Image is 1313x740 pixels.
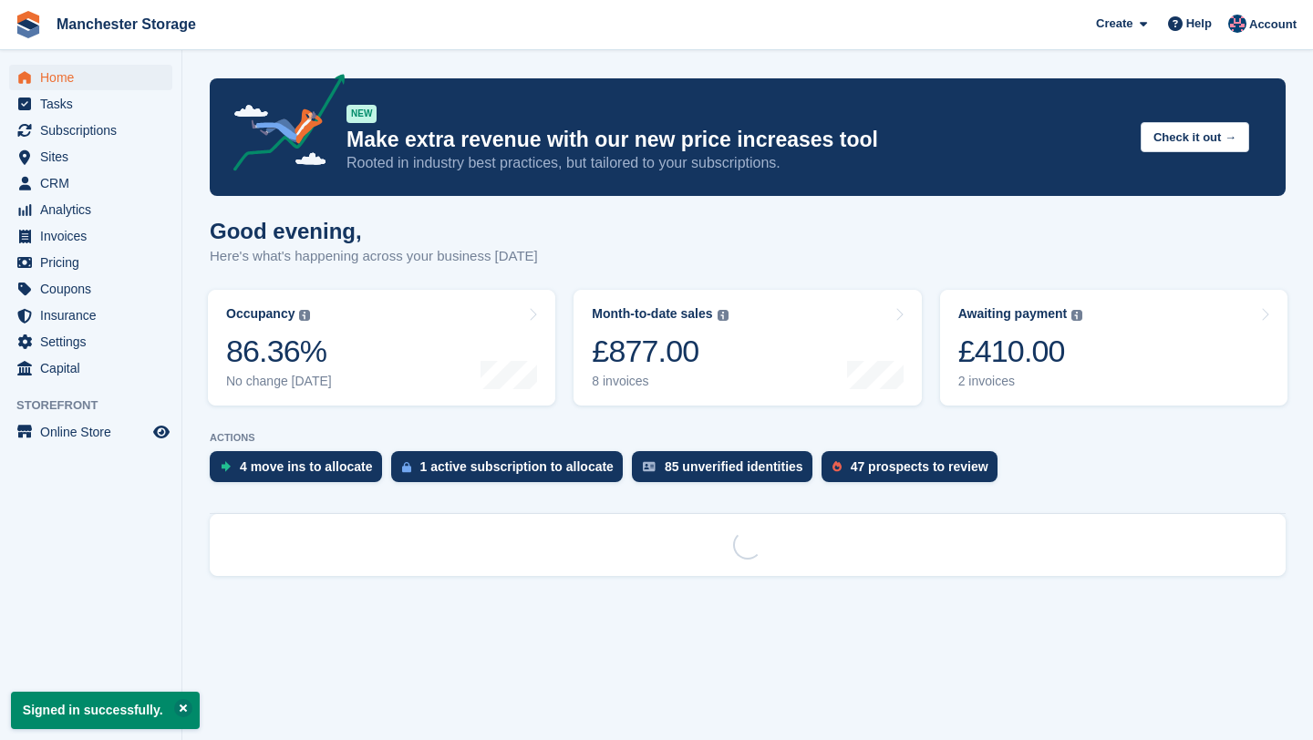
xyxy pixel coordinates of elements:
a: menu [9,91,172,117]
a: Awaiting payment £410.00 2 invoices [940,290,1287,406]
a: menu [9,355,172,381]
img: price-adjustments-announcement-icon-8257ccfd72463d97f412b2fc003d46551f7dbcb40ab6d574587a9cd5c0d94... [218,74,346,178]
div: 2 invoices [958,374,1083,389]
div: £877.00 [592,333,728,370]
span: Coupons [40,276,150,302]
p: Make extra revenue with our new price increases tool [346,127,1126,153]
a: menu [9,144,172,170]
button: Check it out → [1141,122,1249,152]
div: Occupancy [226,306,295,322]
a: 85 unverified identities [632,451,822,491]
span: Capital [40,355,150,381]
span: Subscriptions [40,118,150,143]
span: Help [1186,15,1212,33]
div: £410.00 [958,333,1083,370]
img: icon-info-grey-7440780725fd019a000dd9b08b2336e03edf1995a4989e88bcd33f0948082b44.svg [299,310,310,321]
div: 1 active subscription to allocate [420,459,614,474]
span: Analytics [40,197,150,222]
p: ACTIONS [210,432,1286,444]
div: Awaiting payment [958,306,1068,322]
div: 85 unverified identities [665,459,803,474]
img: stora-icon-8386f47178a22dfd0bd8f6a31ec36ba5ce8667c1dd55bd0f319d3a0aa187defe.svg [15,11,42,38]
a: menu [9,303,172,328]
span: Invoices [40,223,150,249]
span: CRM [40,170,150,196]
a: 47 prospects to review [822,451,1007,491]
img: prospect-51fa495bee0391a8d652442698ab0144808aea92771e9ea1ae160a38d050c398.svg [832,461,842,472]
span: Settings [40,329,150,355]
span: Sites [40,144,150,170]
a: Occupancy 86.36% No change [DATE] [208,290,555,406]
a: menu [9,250,172,275]
a: menu [9,276,172,302]
span: Pricing [40,250,150,275]
a: Preview store [150,421,172,443]
img: active_subscription_to_allocate_icon-d502201f5373d7db506a760aba3b589e785aa758c864c3986d89f69b8ff3... [402,461,411,473]
div: 47 prospects to review [851,459,988,474]
a: 4 move ins to allocate [210,451,391,491]
div: 4 move ins to allocate [240,459,373,474]
div: 8 invoices [592,374,728,389]
span: Online Store [40,419,150,445]
div: NEW [346,105,377,123]
a: menu [9,419,172,445]
a: menu [9,65,172,90]
div: No change [DATE] [226,374,332,389]
span: Tasks [40,91,150,117]
img: move_ins_to_allocate_icon-fdf77a2bb77ea45bf5b3d319d69a93e2d87916cf1d5bf7949dd705db3b84f3ca.svg [221,461,231,472]
img: verify_identity-adf6edd0f0f0b5bbfe63781bf79b02c33cf7c696d77639b501bdc392416b5a36.svg [643,461,656,472]
img: icon-info-grey-7440780725fd019a000dd9b08b2336e03edf1995a4989e88bcd33f0948082b44.svg [1071,310,1082,321]
div: Month-to-date sales [592,306,712,322]
p: Rooted in industry best practices, but tailored to your subscriptions. [346,153,1126,173]
span: Account [1249,15,1297,34]
a: 1 active subscription to allocate [391,451,632,491]
span: Insurance [40,303,150,328]
span: Home [40,65,150,90]
h1: Good evening, [210,219,538,243]
a: menu [9,170,172,196]
span: Storefront [16,396,181,415]
span: Create [1096,15,1132,33]
a: menu [9,329,172,355]
img: icon-info-grey-7440780725fd019a000dd9b08b2336e03edf1995a4989e88bcd33f0948082b44.svg [718,310,729,321]
a: menu [9,118,172,143]
a: Month-to-date sales £877.00 8 invoices [574,290,921,406]
a: Manchester Storage [49,9,203,39]
a: menu [9,197,172,222]
a: menu [9,223,172,249]
p: Signed in successfully. [11,692,200,729]
p: Here's what's happening across your business [DATE] [210,246,538,267]
div: 86.36% [226,333,332,370]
